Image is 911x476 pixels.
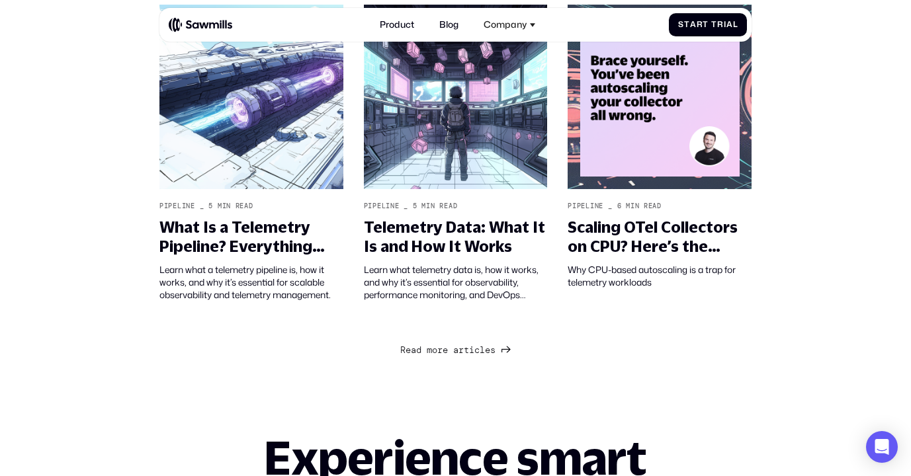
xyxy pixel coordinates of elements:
[474,344,480,356] span: c
[406,344,411,356] span: e
[364,202,400,210] div: Pipeline
[458,344,464,356] span: r
[437,344,443,356] span: r
[400,341,510,357] a: Next Page
[432,344,437,356] span: o
[364,218,548,255] div: Telemetry Data: What It Is and How It Works
[568,263,752,289] div: Why CPU-based autoscaling is a trap for telemetry workloads
[717,20,724,29] span: r
[726,20,733,29] span: a
[400,344,406,356] span: R
[608,202,613,210] div: _
[866,431,898,463] div: Open Intercom Messenger
[416,344,421,356] span: d
[669,13,747,36] a: StartTrial
[684,20,690,29] span: t
[464,344,469,356] span: t
[733,20,738,29] span: l
[159,218,343,255] div: What Is a Telemetry Pipeline? Everything You Need to Know
[568,202,603,210] div: Pipeline
[678,20,684,29] span: S
[404,202,408,210] div: _
[477,13,542,37] div: Company
[433,13,466,37] a: Blog
[484,19,527,30] div: Company
[421,202,457,210] div: min read
[711,20,717,29] span: T
[617,202,622,210] div: 6
[568,218,752,255] div: Scaling OTel Collectors on CPU? Here’s the Smarter Way with KEDA
[697,20,703,29] span: r
[490,344,496,356] span: s
[724,20,726,29] span: i
[485,344,490,356] span: e
[159,341,752,357] div: List
[626,202,662,210] div: min read
[443,344,448,356] span: e
[373,13,421,37] a: Product
[218,202,253,210] div: min read
[364,263,548,301] div: Learn what telemetry data is, how it works, and why it’s essential for observability, performance...
[159,263,343,301] div: Learn what a telemetry pipeline is, how it works, and why it’s essential for scalable observabili...
[480,344,485,356] span: l
[159,202,195,210] div: Pipeline
[469,344,474,356] span: i
[690,20,697,29] span: a
[427,344,432,356] span: m
[453,344,458,356] span: a
[208,202,213,210] div: 5
[411,344,416,356] span: a
[703,20,709,29] span: t
[413,202,417,210] div: 5
[200,202,204,210] div: _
